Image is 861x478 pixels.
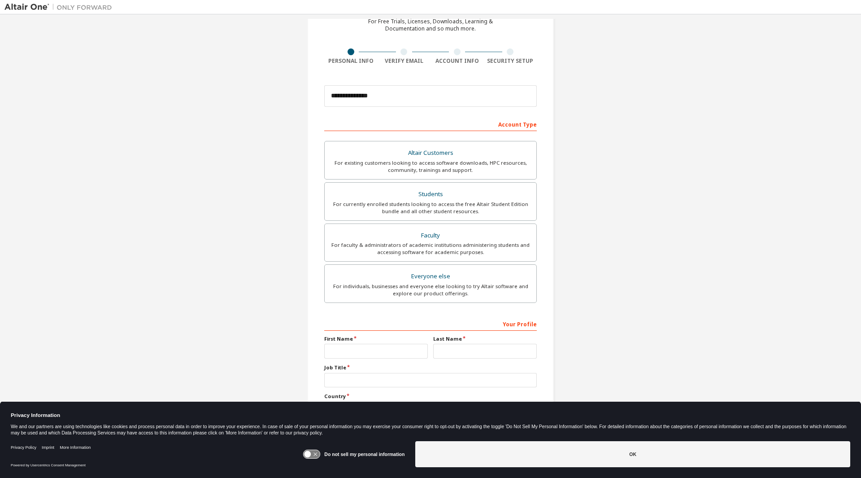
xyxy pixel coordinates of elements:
[368,18,493,32] div: For Free Trials, Licenses, Downloads, Learning & Documentation and so much more.
[324,117,537,131] div: Account Type
[330,270,531,283] div: Everyone else
[330,188,531,201] div: Students
[330,201,531,215] div: For currently enrolled students looking to access the free Altair Student Edition bundle and all ...
[330,283,531,297] div: For individuals, businesses and everyone else looking to try Altair software and explore our prod...
[330,147,531,159] div: Altair Customers
[330,229,531,242] div: Faculty
[324,335,428,342] label: First Name
[378,57,431,65] div: Verify Email
[324,364,537,371] label: Job Title
[324,316,537,331] div: Your Profile
[324,57,378,65] div: Personal Info
[330,159,531,174] div: For existing customers looking to access software downloads, HPC resources, community, trainings ...
[324,393,537,400] label: Country
[330,241,531,256] div: For faculty & administrators of academic institutions administering students and accessing softwa...
[433,335,537,342] label: Last Name
[430,57,484,65] div: Account Info
[484,57,537,65] div: Security Setup
[4,3,117,12] img: Altair One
